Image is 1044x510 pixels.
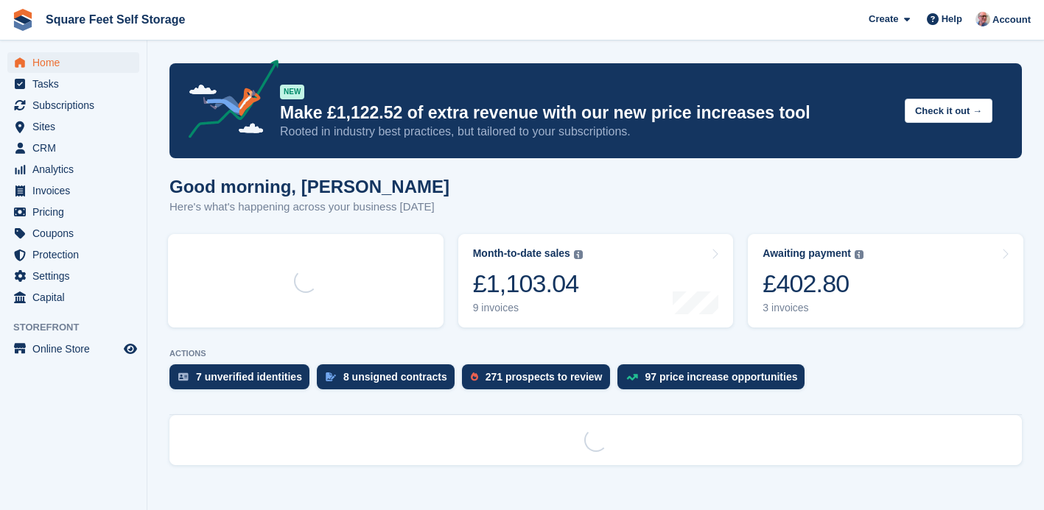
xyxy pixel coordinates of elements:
span: Protection [32,244,121,265]
span: Analytics [32,159,121,180]
span: Online Store [32,339,121,359]
a: Month-to-date sales £1,103.04 9 invoices [458,234,734,327]
a: Awaiting payment £402.80 3 invoices [748,234,1023,327]
img: icon-info-grey-7440780725fd019a000dd9b08b2336e03edf1995a4989e88bcd33f0948082b44.svg [855,250,863,259]
div: Awaiting payment [763,247,851,260]
a: 271 prospects to review [462,364,617,397]
span: Sites [32,116,121,137]
p: ACTIONS [169,349,1022,358]
img: price-adjustments-announcement-icon-8257ccfd72463d97f412b2fc003d46551f7dbcb40ab6d574587a9cd5c0d94... [176,60,279,144]
a: menu [7,138,139,158]
span: Create [869,12,898,26]
a: menu [7,202,139,222]
div: NEW [280,85,304,99]
span: Settings [32,266,121,286]
div: Month-to-date sales [473,247,570,260]
img: contract_signature_icon-13c848040528278c33f63329250d36e43548de30e8caae1d1a13099fd9432cc5.svg [326,372,336,381]
div: £402.80 [763,269,863,299]
span: Pricing [32,202,121,222]
img: prospect-51fa495bee0391a8d652442698ab0144808aea92771e9ea1ae160a38d050c398.svg [471,372,478,381]
p: Make £1,122.52 of extra revenue with our new price increases tool [280,102,893,124]
img: stora-icon-8386f47178a22dfd0bd8f6a31ec36ba5ce8667c1dd55bd0f319d3a0aa187defe.svg [12,9,34,31]
div: 7 unverified identities [196,371,302,383]
a: menu [7,52,139,73]
span: CRM [32,138,121,158]
a: menu [7,95,139,116]
h1: Good morning, [PERSON_NAME] [169,177,449,196]
span: Help [942,12,962,26]
a: 8 unsigned contracts [317,364,462,397]
a: 7 unverified identities [169,364,317,397]
div: 271 prospects to review [486,371,603,383]
p: Here's what's happening across your business [DATE] [169,199,449,216]
a: menu [7,287,139,308]
span: Home [32,52,121,73]
img: David Greer [975,12,990,26]
span: Capital [32,287,121,308]
a: menu [7,244,139,265]
a: menu [7,223,139,244]
span: Coupons [32,223,121,244]
a: menu [7,116,139,137]
a: 97 price increase opportunities [617,364,813,397]
img: icon-info-grey-7440780725fd019a000dd9b08b2336e03edf1995a4989e88bcd33f0948082b44.svg [574,250,583,259]
a: menu [7,159,139,180]
div: 3 invoices [763,302,863,314]
span: Subscriptions [32,95,121,116]
button: Check it out → [905,99,992,123]
div: 97 price increase opportunities [645,371,798,383]
a: menu [7,266,139,286]
span: Storefront [13,320,147,335]
a: Square Feet Self Storage [40,7,191,32]
span: Account [992,13,1031,27]
img: verify_identity-adf6edd0f0f0b5bbfe63781bf79b02c33cf7c696d77639b501bdc392416b5a36.svg [178,372,189,381]
a: menu [7,74,139,94]
a: menu [7,339,139,359]
span: Invoices [32,180,121,201]
div: £1,103.04 [473,269,583,299]
a: menu [7,180,139,201]
div: 8 unsigned contracts [343,371,447,383]
a: Preview store [122,340,139,358]
p: Rooted in industry best practices, but tailored to your subscriptions. [280,124,893,140]
div: 9 invoices [473,302,583,314]
img: price_increase_opportunities-93ffe204e8149a01c8c9dc8f82e8f89637d9d84a8eef4429ea346261dce0b2c0.svg [626,374,638,380]
span: Tasks [32,74,121,94]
